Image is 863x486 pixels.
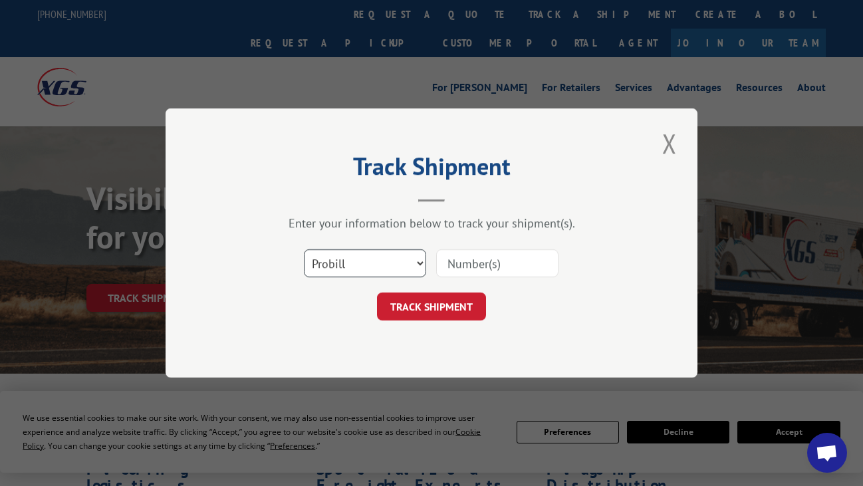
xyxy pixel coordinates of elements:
[658,125,681,162] button: Close modal
[436,249,558,277] input: Number(s)
[807,433,847,473] a: Open chat
[232,157,631,182] h2: Track Shipment
[232,215,631,231] div: Enter your information below to track your shipment(s).
[377,293,486,320] button: TRACK SHIPMENT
